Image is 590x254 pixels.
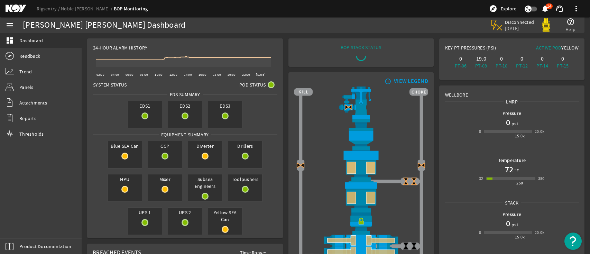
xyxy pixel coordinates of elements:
[294,119,428,150] img: FlexJoint.png
[410,242,418,250] img: ValveClose.png
[167,91,203,98] span: EDS SUMMARY
[538,175,545,182] div: 350
[213,73,221,77] text: 18:00
[19,243,71,250] span: Product Documentation
[534,62,551,69] div: PT-14
[479,128,481,135] div: 0
[539,18,553,32] img: Yellowpod.svg
[440,86,584,98] div: Wellbore
[505,164,513,175] h1: 72
[510,221,518,228] span: psi
[505,19,534,25] span: Disconnected
[486,3,519,14] button: Explore
[417,161,425,169] img: Valve2CloseBlock.png
[472,55,490,62] div: 19.0
[108,174,142,184] span: HPU
[6,36,14,45] mat-icon: dashboard
[19,53,40,60] span: Readback
[472,62,490,69] div: PT-08
[19,130,44,137] span: Thresholds
[188,141,222,151] span: Diverter
[513,55,531,62] div: 0
[6,21,14,29] mat-icon: menu
[503,199,521,206] span: Stack
[445,44,512,54] div: Key PT Pressures (PSI)
[188,174,222,191] span: Subsea Engineers
[452,62,470,69] div: PT-06
[294,235,428,246] img: ShearRamOpenBlock.png
[541,4,549,13] mat-icon: notifications
[513,62,531,69] div: PT-12
[566,18,575,26] mat-icon: help_outline
[501,5,516,12] span: Explore
[565,26,575,33] span: Help
[479,175,483,182] div: 32
[294,181,428,212] img: LowerAnnularOpenBlock.png
[199,73,206,77] text: 16:00
[479,229,481,236] div: 0
[555,4,564,13] mat-icon: support_agent
[93,81,127,88] span: System Status
[96,73,104,77] text: 02:00
[536,45,562,51] span: Active Pod
[402,177,410,185] img: ValveCloseBlock.png
[341,44,381,51] div: BOP STACK STATUS
[19,68,32,75] span: Trend
[498,157,526,164] b: Temperature
[19,84,34,91] span: Panels
[19,37,43,44] span: Dashboard
[19,99,47,106] span: Attachments
[564,233,582,250] button: Open Resource Center
[228,73,236,77] text: 20:00
[506,117,510,128] h1: 0
[452,55,470,62] div: 0
[61,6,114,12] a: Noble [PERSON_NAME]
[402,242,410,250] img: ValveClose.png
[294,150,428,181] img: UpperAnnularOpenBlock.png
[554,62,572,69] div: PT-15
[228,174,262,184] span: Toolpushers
[128,208,162,217] span: UPS 1
[114,6,148,12] a: BOP Monitoring
[169,73,177,77] text: 12:00
[140,73,148,77] text: 08:00
[541,5,548,12] button: 14
[128,101,162,111] span: EDS1
[493,62,510,69] div: PT-10
[168,208,202,217] span: UPS 2
[37,6,61,12] a: Rigsentry
[242,73,250,77] text: 22:00
[535,128,545,135] div: 20.0k
[410,177,418,185] img: ValveCloseBlock.png
[515,133,525,139] div: 15.0k
[493,55,510,62] div: 0
[93,44,147,51] span: 24-Hour Alarm History
[505,25,534,31] span: [DATE]
[155,73,163,77] text: 10:00
[516,180,523,187] div: 250
[383,79,391,84] mat-icon: info_outline
[294,212,428,235] img: RiserConnectorLock.png
[239,81,266,88] span: Pod Status
[506,218,510,229] h1: 0
[23,22,185,29] div: [PERSON_NAME] [PERSON_NAME] Dashboard
[568,0,584,17] button: more_vert
[489,4,497,13] mat-icon: explore
[554,55,572,62] div: 0
[503,211,521,218] b: Pressure
[513,167,519,174] span: °F
[108,141,142,151] span: Blue SEA Can
[534,55,551,62] div: 0
[228,141,262,151] span: Drillers
[510,120,518,127] span: psi
[296,161,304,169] img: Valve2CloseBlock.png
[535,229,545,236] div: 20.0k
[184,73,192,77] text: 14:00
[208,101,242,111] span: EDS3
[148,141,182,151] span: CCP
[126,73,133,77] text: 06:00
[208,208,242,224] span: Yellow SEA Can
[504,98,520,105] span: LMRP
[256,73,266,77] text: [DATE]
[561,45,579,51] span: Yellow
